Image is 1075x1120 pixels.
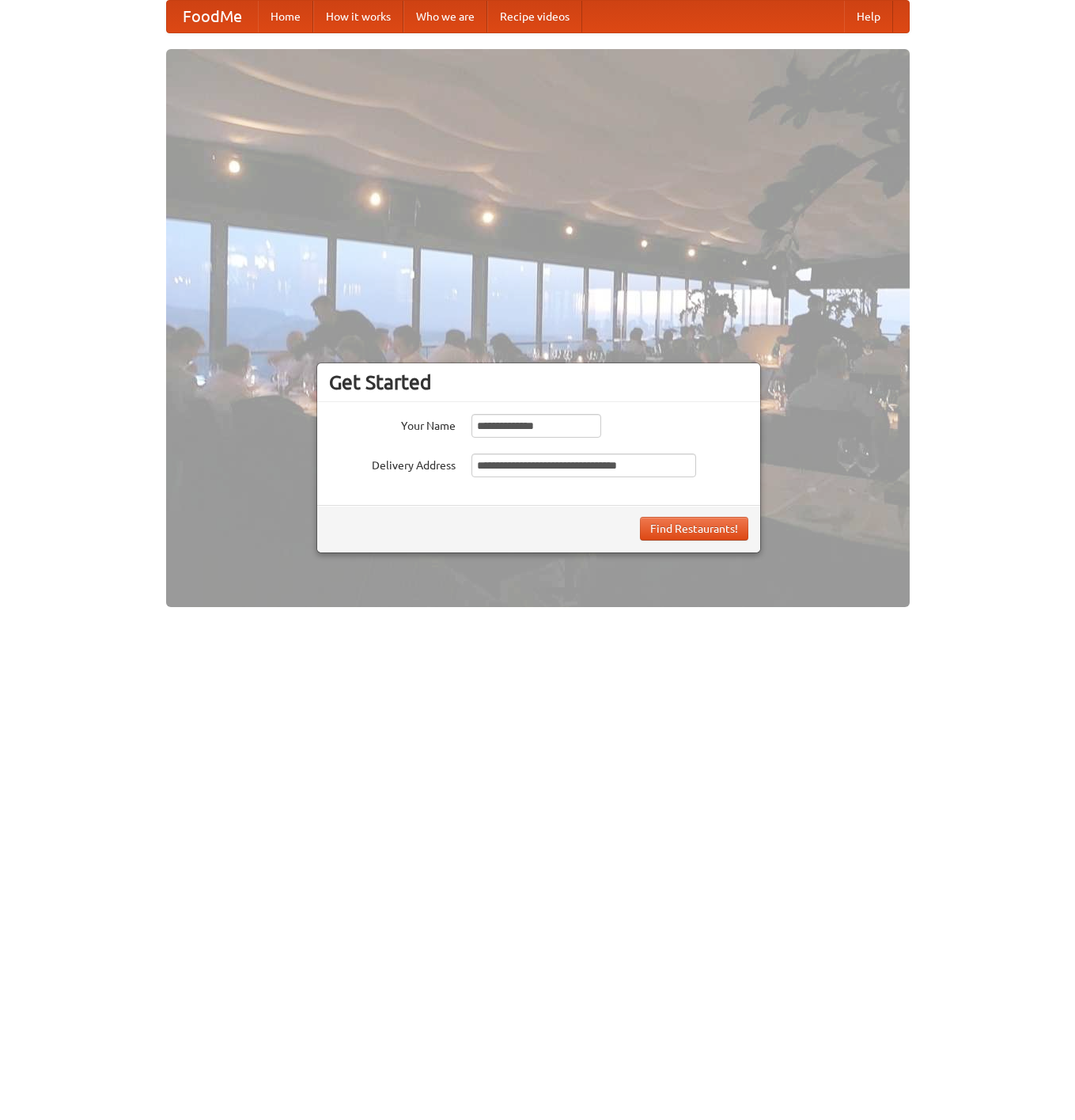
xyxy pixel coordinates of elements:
label: Your Name [329,414,456,434]
a: Recipe videos [487,1,582,32]
a: FoodMe [167,1,258,32]
a: Who we are [403,1,487,32]
a: Home [258,1,313,32]
a: How it works [313,1,403,32]
h3: Get Started [329,370,748,394]
button: Find Restaurants! [640,517,748,541]
a: Help [844,1,893,32]
label: Delivery Address [329,454,456,473]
